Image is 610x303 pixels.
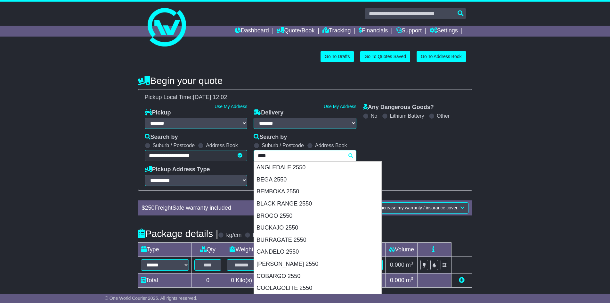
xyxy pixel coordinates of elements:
td: Kilo(s) [224,273,259,287]
div: CANDELO 2550 [254,246,381,258]
span: © One World Courier 2025. All rights reserved. [105,296,198,301]
a: Use My Address [324,104,356,109]
div: $ FreightSafe warranty included [139,205,323,212]
div: BURRAGATE 2550 [254,234,381,246]
div: BLACK RANGE 2550 [254,198,381,210]
label: Search by [254,134,287,141]
td: Weight [224,242,259,257]
label: Other [437,113,450,119]
span: m [406,277,413,283]
div: [PERSON_NAME] 2550 [254,258,381,270]
sup: 3 [411,276,413,281]
a: Add new item [459,277,465,283]
div: BUCKAJO 2550 [254,222,381,234]
a: Settings [430,26,458,37]
span: 0.000 [390,262,404,268]
div: BROGO 2550 [254,210,381,222]
td: 0 [191,273,224,287]
label: Search by [145,134,178,141]
a: Go To Drafts [321,51,354,62]
label: No [371,113,377,119]
div: BEMBOKA 2550 [254,186,381,198]
label: Delivery [254,109,283,116]
span: [DATE] 12:02 [193,94,227,100]
label: Lithium Battery [390,113,424,119]
span: 0 [231,277,234,283]
label: Pickup [145,109,171,116]
a: Quote/Book [277,26,314,37]
div: Pickup Local Time: [142,94,469,101]
div: BEGA 2550 [254,174,381,186]
div: ANGLEDALE 2550 [254,162,381,174]
td: Total [138,273,191,287]
td: Type [138,242,191,257]
a: Go To Quotes Saved [360,51,410,62]
span: Increase my warranty / insurance cover [379,205,457,210]
a: Use My Address [215,104,247,109]
label: lb/in [253,232,263,239]
h4: Begin your quote [138,75,472,86]
td: Qty [191,242,224,257]
a: Financials [359,26,388,37]
label: Pickup Address Type [145,166,210,173]
a: Support [396,26,422,37]
div: COOLAGOLITE 2550 [254,282,381,294]
a: Tracking [322,26,351,37]
span: m [406,262,413,268]
div: COBARGO 2550 [254,270,381,282]
button: Increase my warranty / insurance cover [375,202,468,214]
span: 250 [145,205,155,211]
label: Suburb / Postcode [262,142,304,148]
label: kg/cm [226,232,241,239]
span: 0.000 [390,277,404,283]
sup: 3 [411,261,413,265]
label: Any Dangerous Goods? [363,104,434,111]
td: Volume [386,242,418,257]
label: Address Book [315,142,347,148]
a: Go To Address Book [417,51,466,62]
label: Suburb / Postcode [153,142,195,148]
h4: Package details | [138,228,218,239]
label: Address Book [206,142,238,148]
a: Dashboard [235,26,269,37]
